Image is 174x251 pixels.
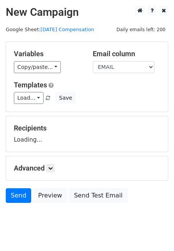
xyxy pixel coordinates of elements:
[14,92,43,104] a: Load...
[69,188,127,203] a: Send Test Email
[55,92,75,104] button: Save
[33,188,67,203] a: Preview
[14,81,47,89] a: Templates
[40,27,94,32] a: [DATE] Compensation
[6,6,168,19] h2: New Campaign
[14,124,160,144] div: Loading...
[114,27,168,32] a: Daily emails left: 200
[14,164,160,172] h5: Advanced
[14,61,61,73] a: Copy/paste...
[14,124,160,132] h5: Recipients
[93,50,160,58] h5: Email column
[14,50,81,58] h5: Variables
[6,27,94,32] small: Google Sheet:
[6,188,31,203] a: Send
[114,25,168,34] span: Daily emails left: 200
